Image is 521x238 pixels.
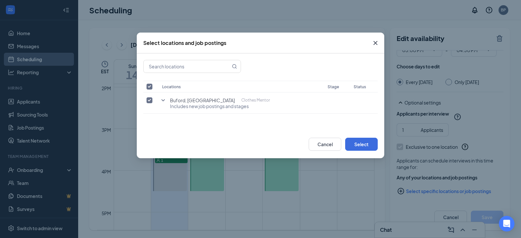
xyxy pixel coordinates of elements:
[170,97,235,104] span: Buford, [GEOGRAPHIC_DATA]
[143,39,226,47] div: Select locations and job postings
[241,97,270,104] p: Clothes Mentor
[170,103,270,109] span: Includes new job postings and stages
[350,81,378,92] th: Status
[372,39,379,47] svg: Cross
[159,81,324,92] th: Locations
[144,60,231,73] input: Search locations
[324,81,350,92] th: Stage
[309,138,341,151] button: Cancel
[367,33,384,53] button: Close
[345,138,378,151] button: Select
[159,96,167,104] svg: SmallChevronDown
[232,64,237,69] svg: MagnifyingGlass
[499,216,514,231] div: Open Intercom Messenger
